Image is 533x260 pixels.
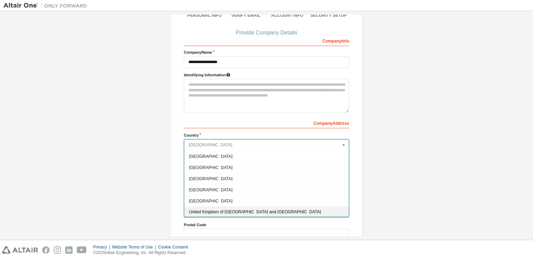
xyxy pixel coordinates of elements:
span: [GEOGRAPHIC_DATA] [189,188,344,192]
span: [GEOGRAPHIC_DATA] [189,177,344,181]
span: United Kingdom of [GEOGRAPHIC_DATA] and [GEOGRAPHIC_DATA] [189,210,344,214]
img: Altair One [3,2,91,9]
div: Privacy [93,244,112,250]
div: Company Address [184,117,349,128]
span: [GEOGRAPHIC_DATA] [189,199,344,203]
label: Please provide any information that will help our support team identify your company. Email and n... [184,72,349,78]
img: instagram.svg [54,246,61,254]
img: youtube.svg [77,246,87,254]
img: facebook.svg [42,246,50,254]
img: linkedin.svg [65,246,73,254]
div: Verify Email [225,13,267,18]
div: Website Terms of Use [112,244,158,250]
label: Postal Code [184,222,349,228]
div: Company Info [184,35,349,46]
p: © 2025 Altair Engineering, Inc. All Rights Reserved. [93,250,192,256]
span: [GEOGRAPHIC_DATA] [189,166,344,170]
div: Security Setup [308,13,350,18]
img: altair_logo.svg [2,246,38,254]
div: Account Info [266,13,308,18]
div: Provide Company Details [184,31,349,35]
label: Company Name [184,49,349,55]
div: Personal Info [184,13,225,18]
div: Cookie Consent [158,244,192,250]
span: [GEOGRAPHIC_DATA] [189,154,344,159]
label: Country [184,132,349,138]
